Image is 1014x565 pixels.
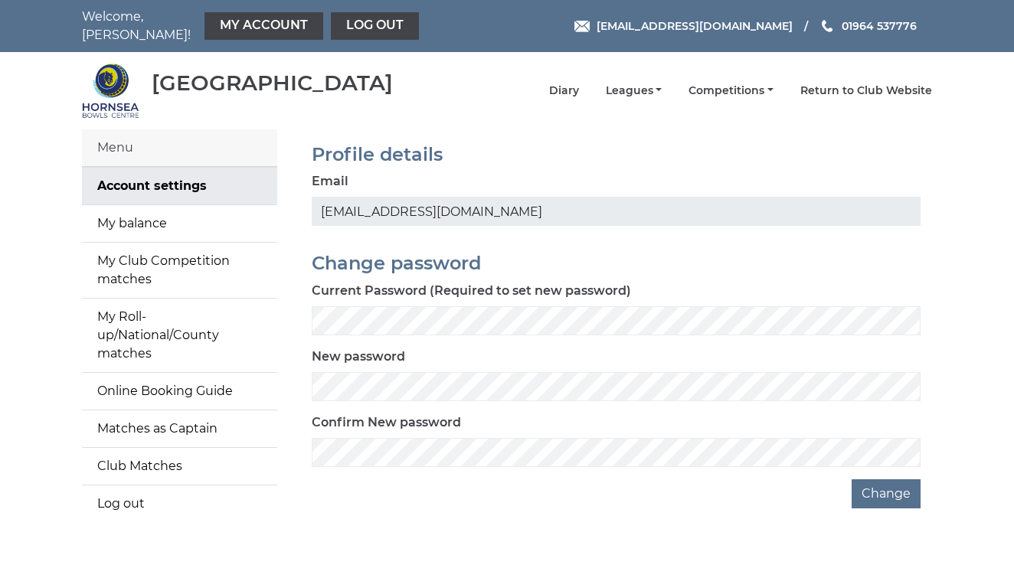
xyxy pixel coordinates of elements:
[852,479,921,508] button: Change
[574,21,590,32] img: Email
[331,12,419,40] a: Log out
[82,299,277,372] a: My Roll-up/National/County matches
[549,83,579,98] a: Diary
[819,18,917,34] a: Phone us 01964 537776
[312,253,921,273] h2: Change password
[606,83,662,98] a: Leagues
[312,348,405,366] label: New password
[574,18,793,34] a: Email [EMAIL_ADDRESS][DOMAIN_NAME]
[597,19,793,33] span: [EMAIL_ADDRESS][DOMAIN_NAME]
[82,168,277,204] a: Account settings
[312,282,631,300] label: Current Password (Required to set new password)
[82,8,423,44] nav: Welcome, [PERSON_NAME]!
[82,373,277,410] a: Online Booking Guide
[82,243,277,298] a: My Club Competition matches
[82,205,277,242] a: My balance
[82,129,277,167] div: Menu
[842,19,917,33] span: 01964 537776
[312,172,348,191] label: Email
[152,71,393,95] div: [GEOGRAPHIC_DATA]
[82,410,277,447] a: Matches as Captain
[800,83,932,98] a: Return to Club Website
[689,83,774,98] a: Competitions
[312,145,921,165] h2: Profile details
[82,485,277,522] a: Log out
[204,12,323,40] a: My Account
[82,62,139,119] img: Hornsea Bowls Centre
[312,413,461,432] label: Confirm New password
[822,20,832,32] img: Phone us
[82,448,277,485] a: Club Matches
